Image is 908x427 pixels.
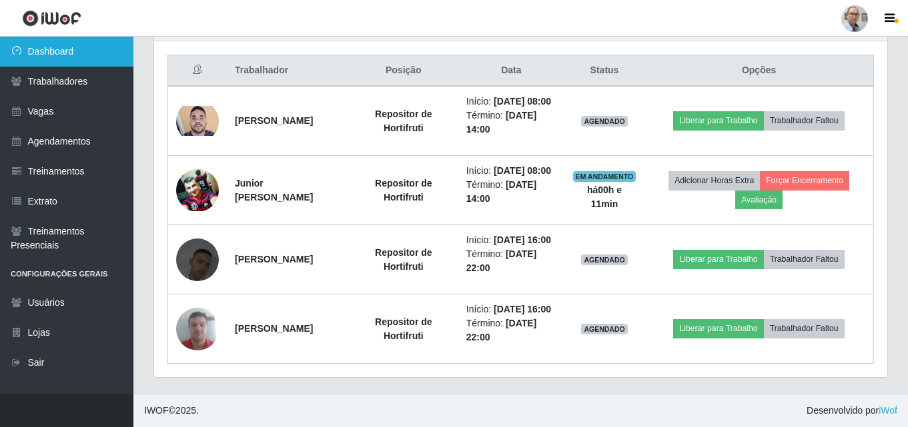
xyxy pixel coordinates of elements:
span: AGENDADO [581,116,628,127]
strong: [PERSON_NAME] [235,323,313,334]
th: Opções [644,55,873,87]
span: IWOF [144,405,169,416]
button: Trabalhador Faltou [764,250,845,268]
li: Término: [466,316,556,344]
img: CoreUI Logo [22,10,81,27]
strong: Repositor de Hortifruti [375,316,432,341]
button: Liberar para Trabalho [673,319,763,338]
button: Liberar para Trabalho [673,111,763,130]
li: Início: [466,302,556,316]
button: Trabalhador Faltou [764,319,845,338]
a: iWof [879,405,897,416]
button: Forçar Encerramento [760,171,849,190]
span: AGENDADO [581,254,628,265]
span: Desenvolvido por [807,404,897,418]
span: EM ANDAMENTO [573,171,636,182]
button: Adicionar Horas Extra [668,171,760,190]
th: Posição [349,55,458,87]
li: Início: [466,164,556,178]
button: Avaliação [735,191,783,209]
img: 1749214074954.jpeg [176,300,219,357]
strong: [PERSON_NAME] [235,254,313,264]
img: 1724758251870.jpeg [176,106,219,135]
strong: [PERSON_NAME] [235,115,313,126]
li: Término: [466,178,556,206]
li: Término: [466,247,556,275]
time: [DATE] 08:00 [494,165,551,176]
time: [DATE] 16:00 [494,234,551,245]
th: Trabalhador [227,55,349,87]
strong: Junior [PERSON_NAME] [235,178,313,203]
li: Início: [466,95,556,109]
strong: há 00 h e 11 min [587,185,622,209]
th: Status [564,55,644,87]
time: [DATE] 16:00 [494,304,551,314]
li: Término: [466,109,556,137]
th: Data [458,55,564,87]
button: Liberar para Trabalho [673,250,763,268]
img: 1756946405687.jpeg [176,222,219,298]
button: Trabalhador Faltou [764,111,845,130]
time: [DATE] 08:00 [494,96,551,107]
strong: Repositor de Hortifruti [375,247,432,272]
strong: Repositor de Hortifruti [375,178,432,203]
li: Início: [466,233,556,247]
strong: Repositor de Hortifruti [375,109,432,133]
span: AGENDADO [581,324,628,334]
img: 1747155708946.jpeg [176,169,219,211]
span: © 2025 . [144,404,199,418]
